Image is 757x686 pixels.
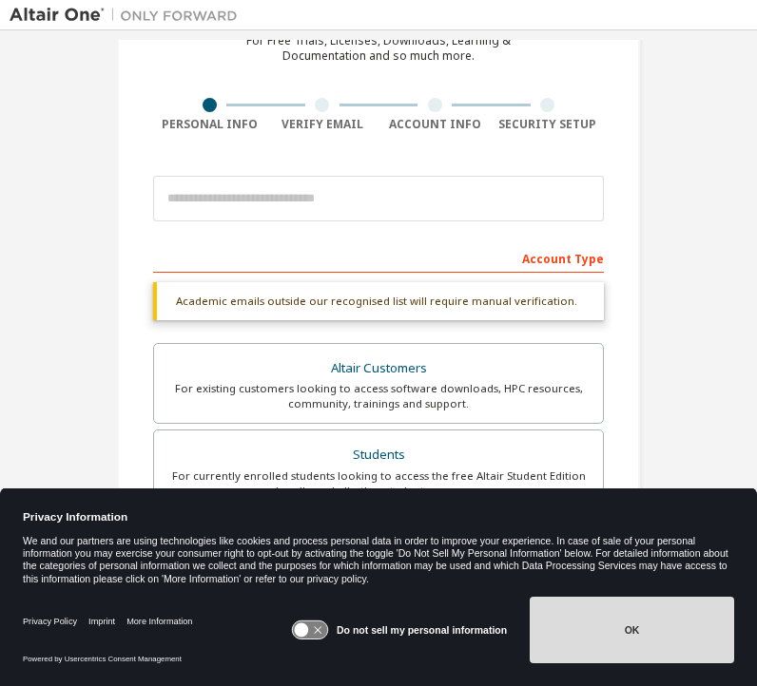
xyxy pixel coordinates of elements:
div: For Free Trials, Licenses, Downloads, Learning & Documentation and so much more. [246,33,511,64]
div: Account Type [153,242,604,273]
img: Altair One [10,6,247,25]
div: Students [165,442,592,468]
div: Academic emails outside our recognised list will require manual verification. [153,282,604,320]
div: For existing customers looking to access software downloads, HPC resources, community, trainings ... [165,381,592,411]
div: Account Info [378,117,492,132]
div: Security Setup [492,117,605,132]
div: Altair Customers [165,355,592,382]
div: Personal Info [153,117,266,132]
div: For currently enrolled students looking to access the free Altair Student Edition bundle and all ... [165,468,592,499]
div: Verify Email [266,117,379,132]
